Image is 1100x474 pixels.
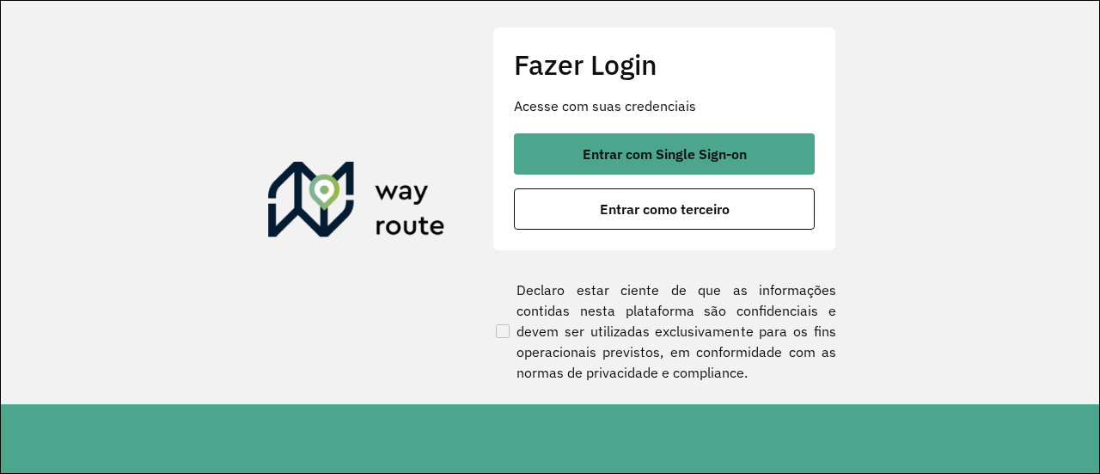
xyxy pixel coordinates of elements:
img: Roteirizador AmbevTech [268,162,445,244]
button: button [514,188,815,230]
button: button [514,133,815,175]
label: Declaro estar ciente de que as informações contidas nesta plataforma são confidenciais e devem se... [492,280,836,383]
span: Entrar como terceiro [600,202,730,216]
span: Entrar com Single Sign-on [583,147,747,161]
h2: Fazer Login [514,48,815,81]
p: Acesse com suas credenciais [514,95,815,116]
